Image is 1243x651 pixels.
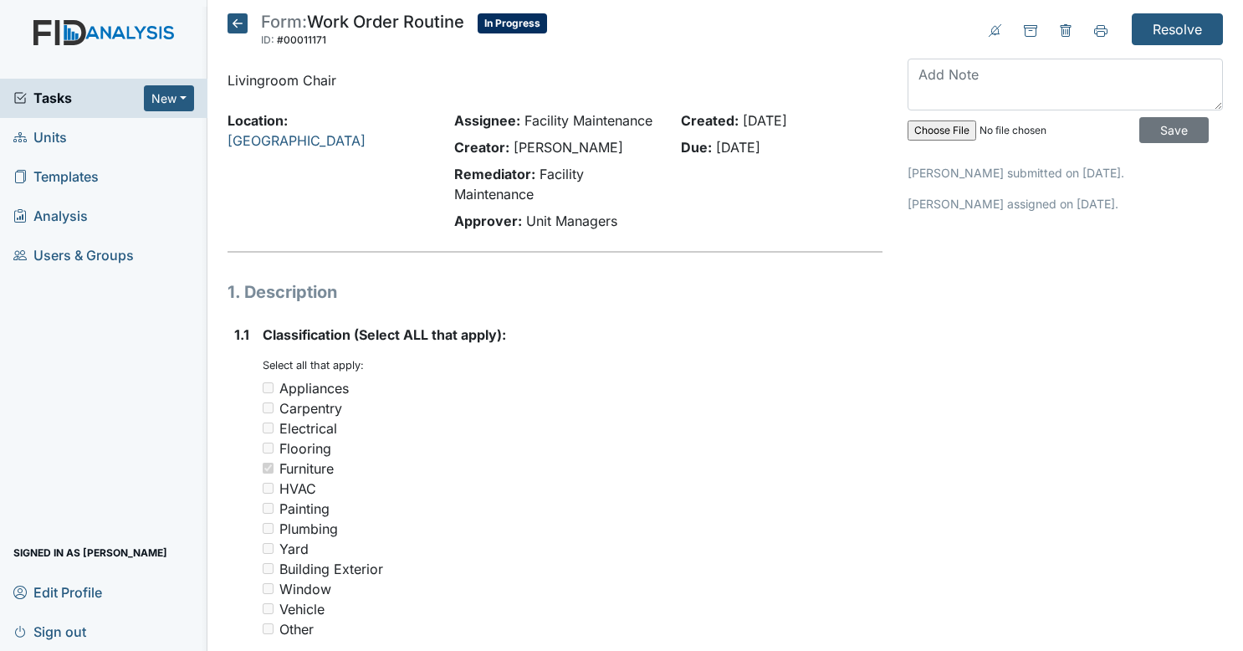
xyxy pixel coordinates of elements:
div: Painting [279,499,330,519]
strong: Location: [228,112,288,129]
strong: Due: [681,139,712,156]
div: Flooring [279,438,331,459]
a: Tasks [13,88,144,108]
input: Building Exterior [263,563,274,574]
span: Analysis [13,203,88,229]
input: Resolve [1132,13,1223,45]
div: Work Order Routine [261,13,464,50]
span: Sign out [13,618,86,644]
span: Classification (Select ALL that apply): [263,326,506,343]
div: Building Exterior [279,559,383,579]
span: Units [13,125,67,151]
div: Plumbing [279,519,338,539]
input: HVAC [263,483,274,494]
strong: Assignee: [454,112,520,129]
span: Signed in as [PERSON_NAME] [13,540,167,566]
span: Form: [261,12,307,32]
a: [GEOGRAPHIC_DATA] [228,132,366,149]
div: Furniture [279,459,334,479]
div: HVAC [279,479,316,499]
span: Templates [13,164,99,190]
input: Other [263,623,274,634]
span: #00011171 [277,33,326,46]
div: Other [279,619,314,639]
h1: 1. Description [228,279,883,305]
span: ID: [261,33,274,46]
div: Vehicle [279,599,325,619]
strong: Creator: [454,139,509,156]
strong: Approver: [454,213,522,229]
span: Edit Profile [13,579,102,605]
input: Appliances [263,382,274,393]
input: Painting [263,503,274,514]
span: [DATE] [743,112,787,129]
div: Electrical [279,418,337,438]
div: Appliances [279,378,349,398]
input: Save [1139,117,1209,143]
div: Window [279,579,331,599]
span: Facility Maintenance [524,112,652,129]
input: Carpentry [263,402,274,413]
input: Electrical [263,423,274,433]
input: Vehicle [263,603,274,614]
input: Plumbing [263,523,274,534]
small: Select all that apply: [263,359,364,372]
p: [PERSON_NAME] assigned on [DATE]. [908,195,1223,213]
span: Unit Managers [526,213,617,229]
input: Yard [263,543,274,554]
span: Users & Groups [13,243,134,269]
span: [PERSON_NAME] [514,139,623,156]
p: [PERSON_NAME] submitted on [DATE]. [908,164,1223,182]
button: New [144,85,194,111]
div: Yard [279,539,309,559]
span: In Progress [478,13,547,33]
input: Flooring [263,443,274,454]
span: [DATE] [716,139,760,156]
strong: Created: [681,112,739,129]
input: Furniture [263,463,274,474]
p: Livingroom Chair [228,70,883,90]
label: 1.1 [234,325,249,345]
strong: Remediator: [454,166,535,182]
input: Window [263,583,274,594]
div: Carpentry [279,398,342,418]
